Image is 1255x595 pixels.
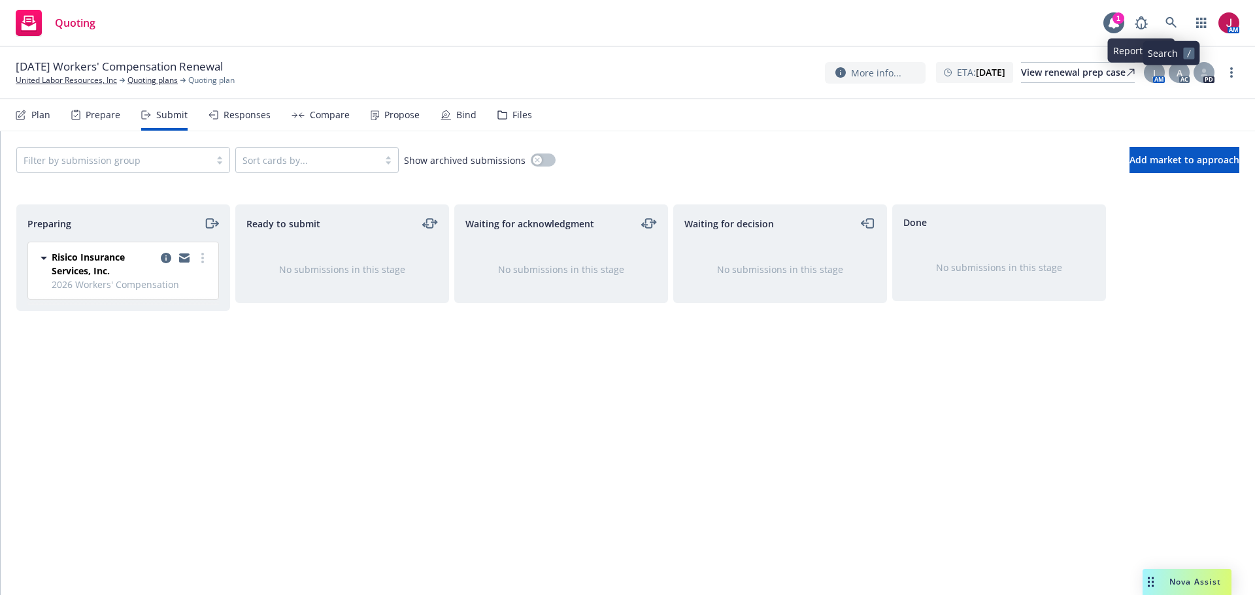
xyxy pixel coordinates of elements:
button: More info... [825,62,926,84]
span: Waiting for acknowledgment [465,217,594,231]
span: Quoting [55,18,95,28]
span: [DATE] Workers' Compensation Renewal [16,59,223,74]
div: No submissions in this stage [476,263,646,276]
a: Switch app [1188,10,1214,36]
span: 2026 Workers' Compensation [52,278,210,291]
a: moveLeftRight [641,216,657,231]
div: View renewal prep case [1021,63,1135,82]
div: No submissions in this stage [914,261,1084,274]
span: Quoting plan [188,74,235,86]
a: United Labor Resources, Inc [16,74,117,86]
div: 1 [1113,12,1124,24]
div: Responses [224,110,271,120]
div: No submissions in this stage [257,263,427,276]
span: Show archived submissions [404,153,526,167]
div: Files [512,110,532,120]
a: Search [1158,10,1184,36]
a: moveLeftRight [422,216,438,231]
div: Bind [456,110,477,120]
div: Prepare [86,110,120,120]
a: View renewal prep case [1021,62,1135,83]
span: Risico Insurance Services, Inc. [52,250,156,278]
button: Nova Assist [1143,569,1231,595]
img: photo [1218,12,1239,33]
a: more [195,250,210,266]
a: moveRight [203,216,219,231]
span: Add market to approach [1129,153,1239,166]
button: Add market to approach [1129,147,1239,173]
a: moveLeft [860,216,876,231]
div: No submissions in this stage [695,263,865,276]
a: Report a Bug [1128,10,1154,36]
span: A [1177,66,1182,80]
span: Waiting for decision [684,217,774,231]
a: copy logging email [158,250,174,266]
span: Preparing [27,217,71,231]
div: Submit [156,110,188,120]
a: Quoting plans [127,74,178,86]
span: Ready to submit [246,217,320,231]
a: copy logging email [176,250,192,266]
span: More info... [851,66,901,80]
span: ETA : [957,65,1005,79]
div: Drag to move [1143,569,1159,595]
div: Plan [31,110,50,120]
a: Quoting [10,5,101,41]
div: Propose [384,110,420,120]
a: more [1224,65,1239,80]
strong: [DATE] [976,66,1005,78]
span: J [1153,66,1156,80]
span: Done [903,216,927,229]
span: Nova Assist [1169,576,1221,587]
div: Compare [310,110,350,120]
